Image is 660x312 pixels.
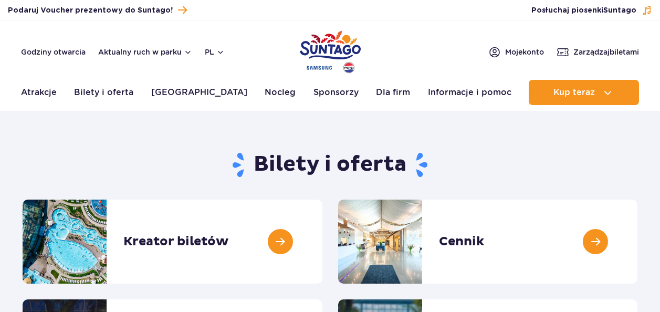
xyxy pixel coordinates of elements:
[529,80,639,105] button: Kup teraz
[553,88,595,97] span: Kup teraz
[573,47,639,57] span: Zarządzaj biletami
[74,80,133,105] a: Bilety i oferta
[8,5,173,16] span: Podaruj Voucher prezentowy do Suntago!
[313,80,359,105] a: Sponsorzy
[98,48,192,56] button: Aktualny ruch w parku
[531,5,652,16] button: Posłuchaj piosenkiSuntago
[531,5,636,16] span: Posłuchaj piosenki
[300,26,361,75] a: Park of Poland
[23,151,637,179] h1: Bilety i oferta
[505,47,544,57] span: Moje konto
[428,80,511,105] a: Informacje i pomoc
[557,46,639,58] a: Zarządzajbiletami
[488,46,544,58] a: Mojekonto
[21,80,57,105] a: Atrakcje
[603,7,636,14] span: Suntago
[205,47,225,57] button: pl
[265,80,296,105] a: Nocleg
[151,80,247,105] a: [GEOGRAPHIC_DATA]
[8,3,187,17] a: Podaruj Voucher prezentowy do Suntago!
[21,47,86,57] a: Godziny otwarcia
[376,80,410,105] a: Dla firm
